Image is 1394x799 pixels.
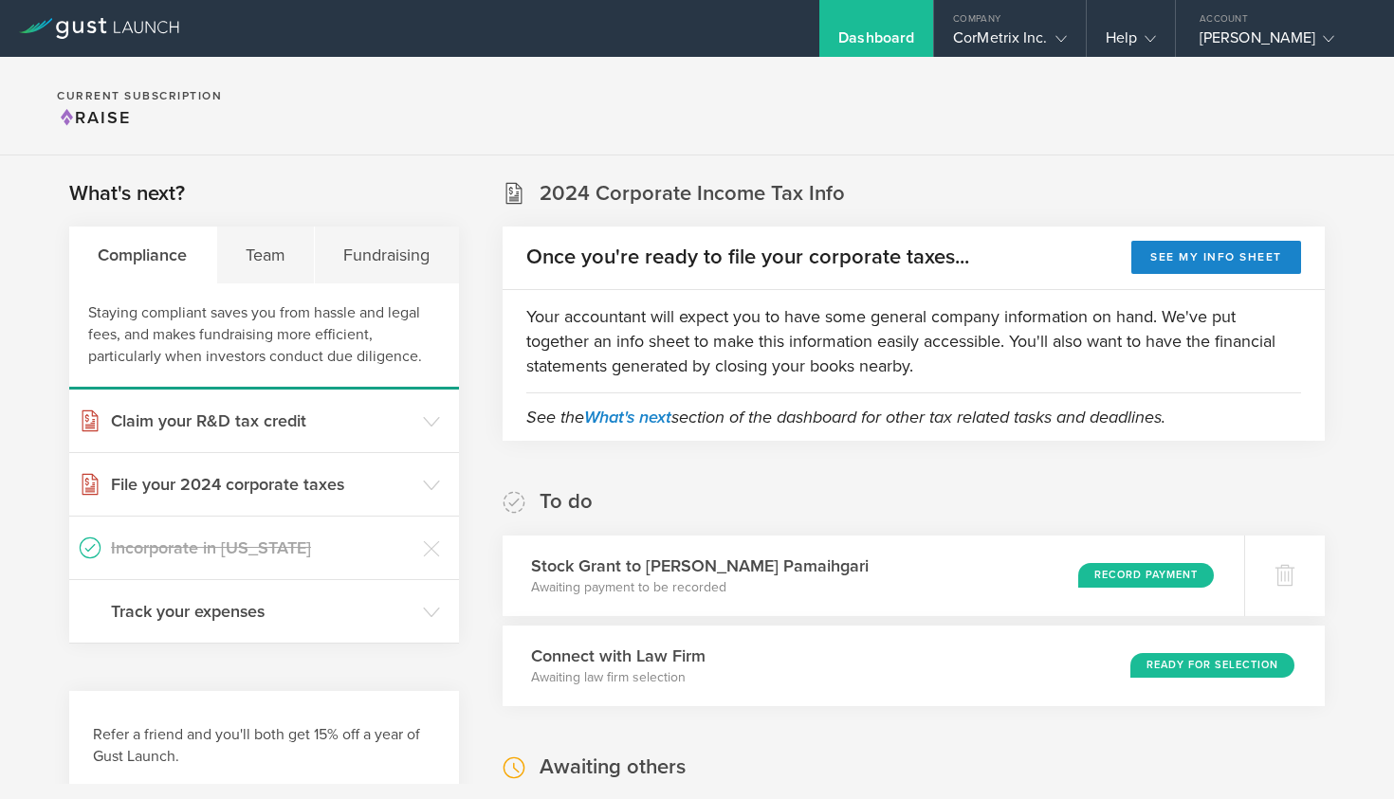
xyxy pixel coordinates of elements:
p: Your accountant will expect you to have some general company information on hand. We've put toget... [526,304,1301,378]
div: Ready for Selection [1130,653,1294,678]
h2: What's next? [69,180,185,208]
h3: Track your expenses [111,599,413,624]
p: Awaiting payment to be recorded [531,578,869,597]
h3: Refer a friend and you'll both get 15% off a year of Gust Launch. [93,724,435,768]
h3: File your 2024 corporate taxes [111,472,413,497]
div: Dashboard [838,28,914,57]
h2: To do [540,488,593,516]
h3: Claim your R&D tax credit [111,409,413,433]
span: Raise [57,107,131,128]
a: What's next [584,407,671,427]
em: See the section of the dashboard for other tax related tasks and deadlines. [526,407,1165,427]
div: Stock Grant to [PERSON_NAME] PamaihgariAwaiting payment to be recordedRecord Payment [503,536,1244,616]
div: Fundraising [315,227,459,283]
div: Staying compliant saves you from hassle and legal fees, and makes fundraising more efficient, par... [69,283,459,390]
h3: Incorporate in [US_STATE] [111,536,413,560]
iframe: Chat Widget [1299,708,1394,799]
div: [PERSON_NAME] [1200,28,1361,57]
div: Record Payment [1078,563,1214,588]
div: CorMetrix Inc. [953,28,1066,57]
div: Help [1106,28,1156,57]
h2: Awaiting others [540,754,686,781]
h2: Current Subscription [57,90,222,101]
p: Awaiting law firm selection [531,668,706,687]
div: Team [217,227,316,283]
h2: Once you're ready to file your corporate taxes... [526,244,969,271]
h2: 2024 Corporate Income Tax Info [540,180,845,208]
h3: Stock Grant to [PERSON_NAME] Pamaihgari [531,554,869,578]
button: See my info sheet [1131,241,1301,274]
h3: Connect with Law Firm [531,644,706,668]
div: Compliance [69,227,217,283]
div: Connect with Law FirmAwaiting law firm selectionReady for Selection [503,626,1325,706]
